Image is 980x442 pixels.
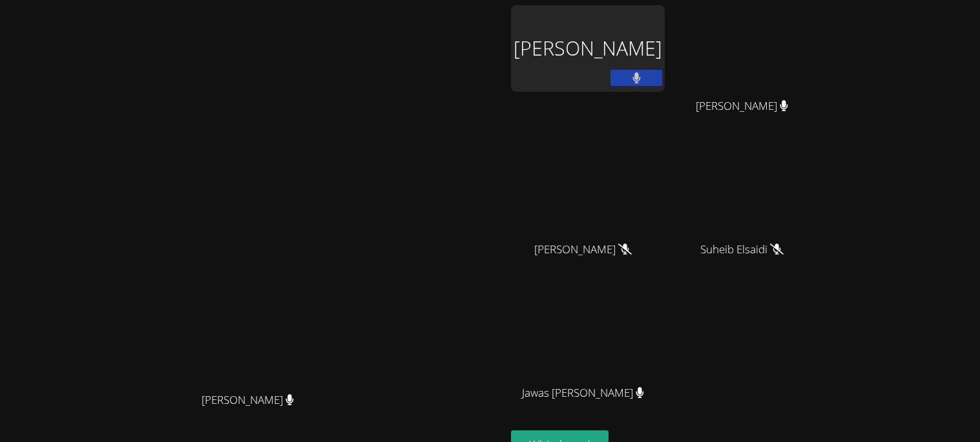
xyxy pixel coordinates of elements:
[511,5,665,92] div: [PERSON_NAME]
[202,391,294,410] span: [PERSON_NAME]
[534,240,632,259] span: [PERSON_NAME]
[700,240,784,259] span: Suheib Elsaidi
[696,97,788,116] span: [PERSON_NAME]
[522,384,644,403] span: Jawas [PERSON_NAME]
